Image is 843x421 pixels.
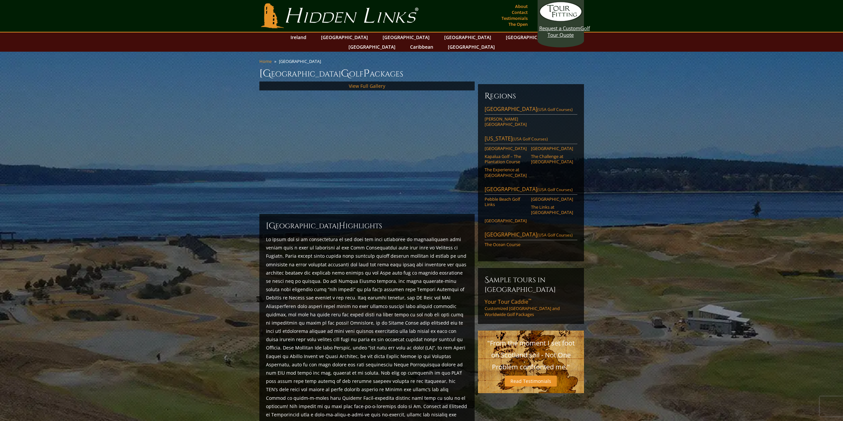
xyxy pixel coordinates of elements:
[485,196,527,207] a: Pebble Beach Golf Links
[531,196,573,202] a: [GEOGRAPHIC_DATA]
[513,2,529,11] a: About
[318,32,371,42] a: [GEOGRAPHIC_DATA]
[287,32,310,42] a: Ireland
[341,67,349,80] span: G
[485,275,577,294] h6: Sample Tours in [GEOGRAPHIC_DATA]
[485,167,527,178] a: The Experience at [GEOGRAPHIC_DATA]
[539,25,580,31] span: Request a Custom
[537,187,573,192] span: (USA Golf Courses)
[500,14,529,23] a: Testimonials
[537,107,573,112] span: (USA Golf Courses)
[485,146,527,151] a: [GEOGRAPHIC_DATA]
[531,204,573,215] a: The Links at [GEOGRAPHIC_DATA]
[507,20,529,29] a: The Open
[485,298,577,317] a: Your Tour Caddie™Customized [GEOGRAPHIC_DATA] and Worldwide Golf Packages
[505,376,557,387] a: Read Testimonials
[485,105,577,115] a: [GEOGRAPHIC_DATA](USA Golf Courses)
[485,337,577,373] p: "From the moment I set foot on Scotland soil - Not One Problem confronted me."
[512,136,548,142] span: (USA Golf Courses)
[485,218,527,223] a: [GEOGRAPHIC_DATA]
[510,8,529,17] a: Contact
[349,83,385,89] a: View Full Gallery
[485,116,527,127] a: [PERSON_NAME][GEOGRAPHIC_DATA]
[445,42,498,52] a: [GEOGRAPHIC_DATA]
[485,242,527,247] a: The Ocean Course
[407,42,437,52] a: Caribbean
[345,42,399,52] a: [GEOGRAPHIC_DATA]
[485,91,577,101] h6: Regions
[539,2,582,38] a: Request a CustomGolf Tour Quote
[531,146,573,151] a: [GEOGRAPHIC_DATA]
[339,221,345,231] span: H
[502,32,556,42] a: [GEOGRAPHIC_DATA]
[485,135,577,144] a: [US_STATE](USA Golf Courses)
[259,67,584,80] h1: [GEOGRAPHIC_DATA] olf ackages
[441,32,495,42] a: [GEOGRAPHIC_DATA]
[485,231,577,240] a: [GEOGRAPHIC_DATA](USA Golf Courses)
[485,298,531,305] span: Your Tour Caddie
[266,221,468,231] h2: [GEOGRAPHIC_DATA] ighlights
[537,232,573,238] span: (USA Golf Courses)
[485,185,577,195] a: [GEOGRAPHIC_DATA](USA Golf Courses)
[279,58,324,64] li: [GEOGRAPHIC_DATA]
[485,154,527,165] a: Kapalua Golf – The Plantation Course
[379,32,433,42] a: [GEOGRAPHIC_DATA]
[528,297,531,303] sup: ™
[259,58,272,64] a: Home
[531,154,573,165] a: The Challenge at [GEOGRAPHIC_DATA]
[363,67,370,80] span: P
